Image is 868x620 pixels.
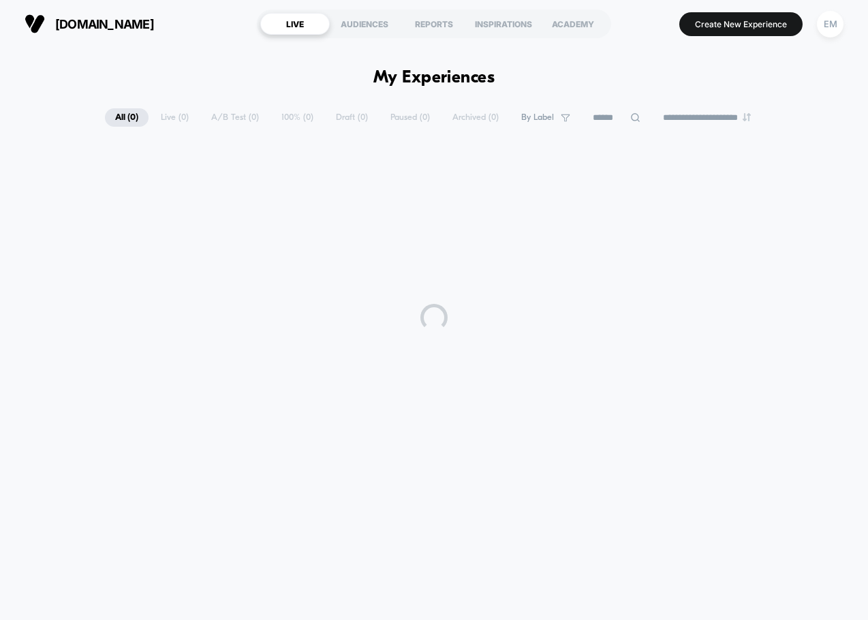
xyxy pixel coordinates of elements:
[20,13,158,35] button: [DOMAIN_NAME]
[25,14,45,34] img: Visually logo
[55,17,154,31] span: [DOMAIN_NAME]
[105,108,149,127] span: All ( 0 )
[399,13,469,35] div: REPORTS
[330,13,399,35] div: AUDIENCES
[679,12,803,36] button: Create New Experience
[521,112,554,123] span: By Label
[538,13,608,35] div: ACADEMY
[813,10,848,38] button: EM
[373,68,495,88] h1: My Experiences
[469,13,538,35] div: INSPIRATIONS
[817,11,843,37] div: EM
[743,113,751,121] img: end
[260,13,330,35] div: LIVE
